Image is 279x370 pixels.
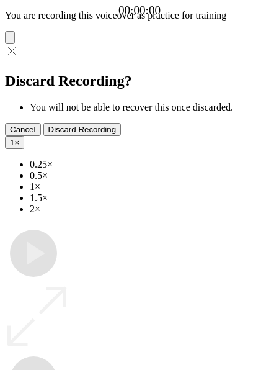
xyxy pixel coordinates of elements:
li: 0.25× [30,159,274,170]
button: Cancel [5,123,41,136]
a: 00:00:00 [118,4,161,17]
span: 1 [10,138,14,147]
li: 0.5× [30,170,274,181]
button: 1× [5,136,24,149]
p: You are recording this voiceover as practice for training [5,10,274,21]
li: You will not be able to recover this once discarded. [30,102,274,113]
li: 1.5× [30,192,274,204]
h2: Discard Recording? [5,73,274,89]
button: Discard Recording [43,123,122,136]
li: 1× [30,181,274,192]
li: 2× [30,204,274,215]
